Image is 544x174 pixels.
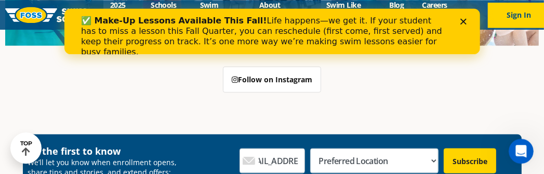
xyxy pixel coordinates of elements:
div: Life happens—we get it. If your student has to miss a lesson this Fall Quarter, you can reschedul... [17,7,382,49]
b: ✅ Make-Up Lessons Available This Fall! [17,7,203,17]
input: Subscribe [444,148,496,173]
iframe: Intercom live chat [509,139,534,164]
iframe: Intercom live chat banner [64,8,480,54]
div: Close [396,9,406,16]
div: TOP [20,140,32,156]
a: Follow on Instagram [223,66,321,92]
h4: Be the first to know [28,144,184,157]
input: Email Address [240,148,304,173]
img: FOSS Swim School Logo [5,7,94,23]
